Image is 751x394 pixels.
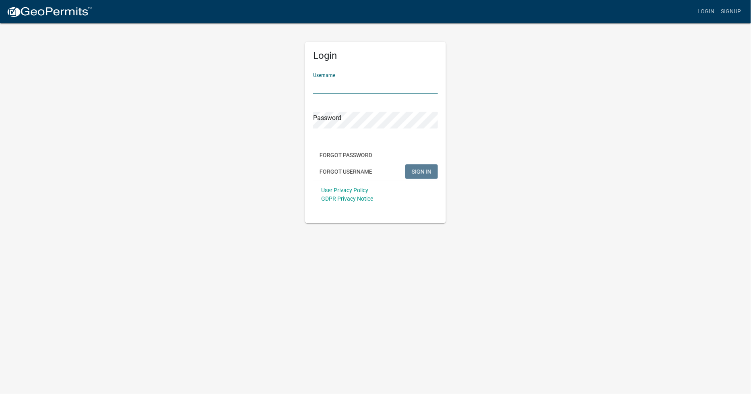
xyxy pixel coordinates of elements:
button: Forgot Username [313,164,379,179]
a: Signup [718,4,745,19]
button: SIGN IN [405,164,438,179]
a: Login [695,4,718,19]
a: GDPR Privacy Notice [321,195,373,202]
h5: Login [313,50,438,62]
a: User Privacy Policy [321,187,368,193]
span: SIGN IN [412,168,431,174]
button: Forgot Password [313,148,379,162]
